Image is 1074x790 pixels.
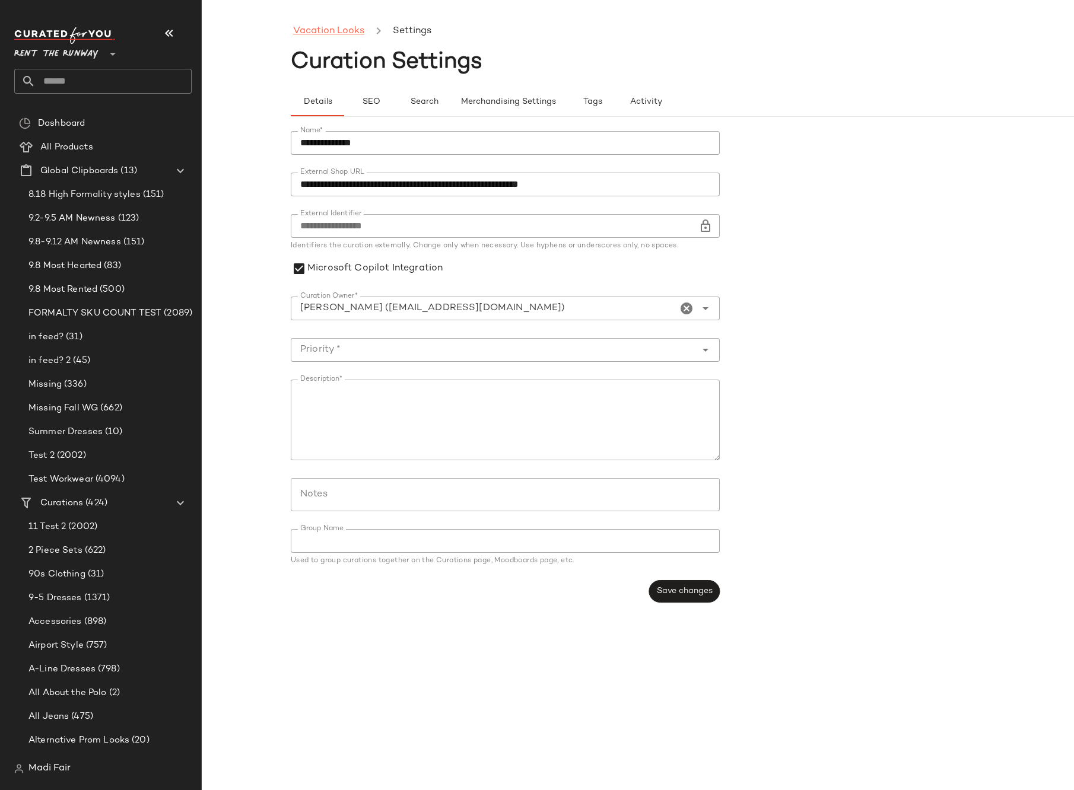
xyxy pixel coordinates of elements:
span: 90s Clothing [28,568,85,581]
span: (757) [84,639,107,652]
span: Accessories [28,615,82,629]
span: Search [410,97,439,107]
span: (13) [118,164,137,178]
span: (500) [97,283,125,297]
i: Clear Curation Owner* [679,301,694,316]
div: Identifiers the curation externally. Change only when necessary. Use hyphens or underscores only,... [291,243,720,250]
span: Merchandising Settings [460,97,556,107]
span: Tags [583,97,602,107]
span: Summer Dresses [28,425,103,439]
span: Save changes [656,587,713,596]
span: All Products [40,141,93,154]
span: A-Line Dresses [28,662,96,676]
a: Vacation Looks [293,24,364,39]
span: FORMALTY SKU COUNT TEST [28,307,161,320]
span: (31) [63,330,82,344]
span: Details [303,97,332,107]
span: (20) [129,734,150,747]
span: Test Workwear [28,473,93,486]
img: svg%3e [14,764,24,773]
span: 9.8-9.12 AM Newness [28,235,121,249]
span: (1371) [82,591,110,605]
span: 9-5 Dresses [28,591,82,605]
span: Test 2 [28,449,55,463]
span: All About the Polo [28,686,107,700]
span: in feed? 2 [28,354,71,368]
span: Curations [40,496,83,510]
span: (83) [101,259,121,273]
span: in feed? [28,330,63,344]
span: 8.18 High Formality styles [28,188,141,202]
span: (45) [71,354,90,368]
i: Open [698,343,713,357]
li: Settings [390,24,434,39]
span: (4094) [93,473,125,486]
span: (336) [62,378,87,391]
span: 2 Piece Sets [28,544,82,558]
span: (2) [107,686,120,700]
span: Dashboard [38,117,85,130]
span: (475) [69,710,93,724]
span: Madi Fair [28,762,71,776]
span: All Jeans [28,710,69,724]
span: Alternative Prom Looks [28,734,129,747]
span: (2002) [66,520,97,534]
span: 9.8 Most Rented [28,283,97,297]
span: (622) [82,544,106,558]
span: (898) [82,615,107,629]
span: (798) [96,662,120,676]
span: (10) [103,425,123,439]
span: 9.8 Most Hearted [28,259,101,273]
span: Rent the Runway [14,40,98,62]
div: Used to group curations together on the Curations page, Moodboards page, etc. [291,558,720,565]
span: 9.2-9.5 AM Newness [28,212,116,225]
img: cfy_white_logo.C9jOOHJF.svg [14,27,115,44]
span: Global Clipboards [40,164,118,178]
span: Missing [28,378,62,391]
span: Curation Settings [291,50,482,74]
span: (662) [98,402,122,415]
span: SEO [361,97,380,107]
span: (2002) [55,449,86,463]
button: Save changes [649,580,720,603]
i: Open [698,301,713,316]
span: (2089) [161,307,192,320]
span: Airport Style [28,639,84,652]
span: (123) [116,212,139,225]
span: Missing Fall WG [28,402,98,415]
label: Microsoft Copilot Integration [307,256,443,282]
span: (31) [85,568,104,581]
span: (151) [121,235,145,249]
img: svg%3e [19,117,31,129]
span: Activity [630,97,662,107]
span: 11 Test 2 [28,520,66,534]
span: (424) [83,496,107,510]
span: (151) [141,188,164,202]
